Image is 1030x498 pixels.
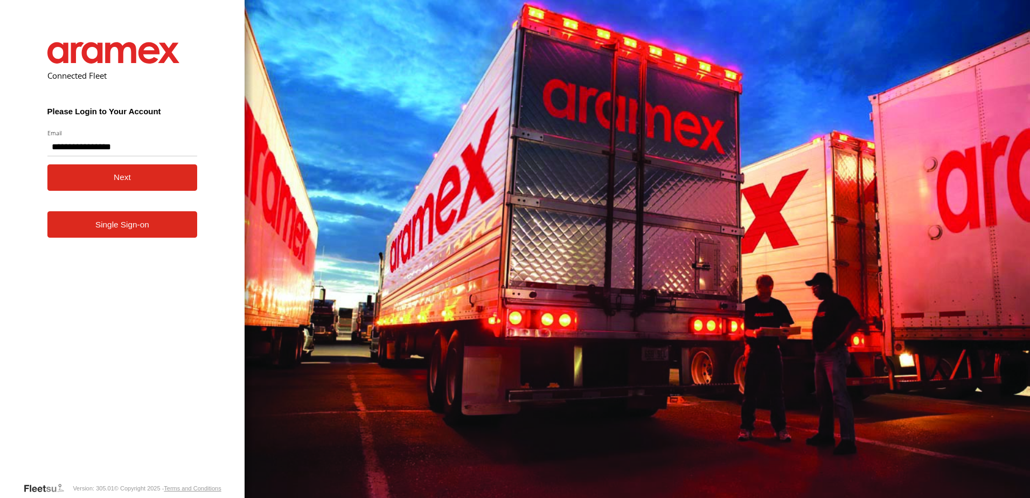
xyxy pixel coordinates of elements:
[47,211,198,238] a: Single Sign-on
[23,483,73,494] a: Visit our Website
[47,42,180,64] img: Aramex
[73,485,114,492] div: Version: 305.01
[164,485,221,492] a: Terms and Conditions
[47,164,198,191] button: Next
[114,485,221,492] div: © Copyright 2025 -
[47,129,198,137] label: Email
[47,107,198,116] h3: Please Login to Your Account
[47,70,198,81] h2: Connected Fleet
